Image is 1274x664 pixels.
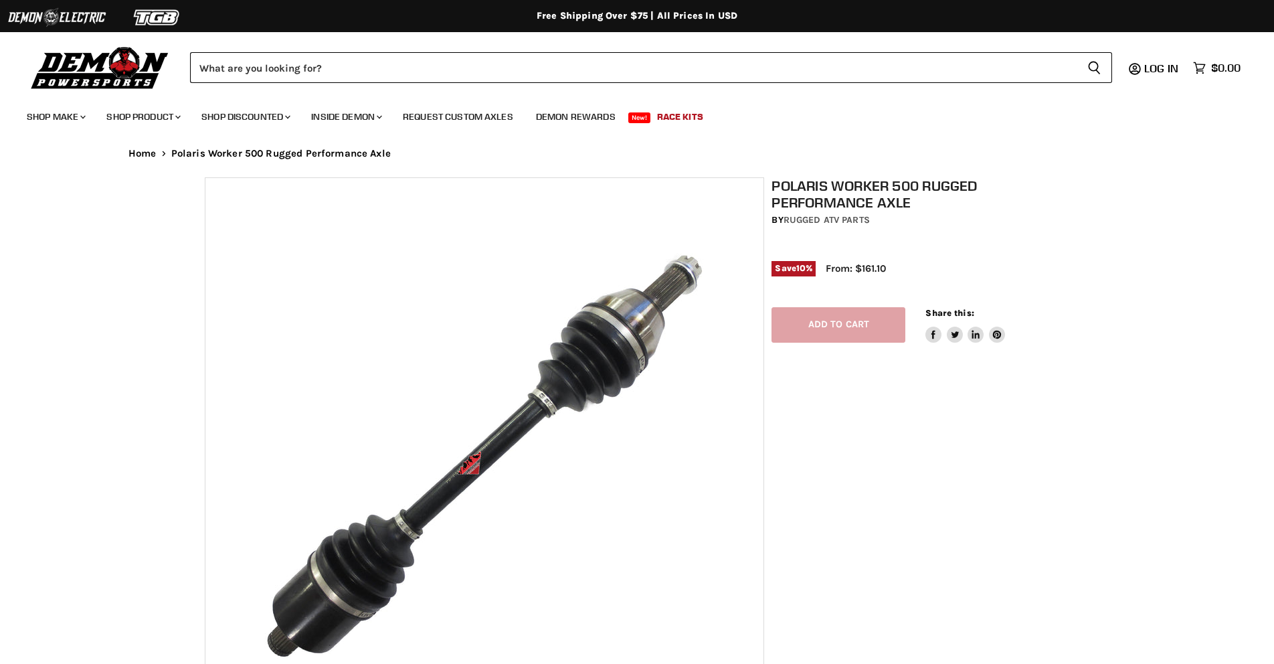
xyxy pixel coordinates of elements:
a: $0.00 [1186,58,1247,78]
img: TGB Logo 2 [107,5,207,30]
input: Search [190,52,1077,83]
img: Demon Electric Logo 2 [7,5,107,30]
span: 10 [796,263,806,273]
aside: Share this: [925,307,1005,343]
a: Rugged ATV Parts [784,214,870,226]
img: Demon Powersports [27,44,173,91]
form: Product [190,52,1112,83]
button: Search [1077,52,1112,83]
span: Share this: [925,308,974,318]
a: Inside Demon [301,103,390,131]
span: $0.00 [1211,62,1241,74]
div: by [771,213,1077,228]
a: Shop Make [17,103,94,131]
ul: Main menu [17,98,1237,131]
a: Request Custom Axles [393,103,523,131]
a: Shop Product [96,103,189,131]
span: Polaris Worker 500 Rugged Performance Axle [171,148,391,159]
nav: Breadcrumbs [102,148,1172,159]
span: From: $161.10 [826,262,886,274]
a: Race Kits [647,103,713,131]
a: Demon Rewards [526,103,626,131]
h1: Polaris Worker 500 Rugged Performance Axle [771,177,1077,211]
span: New! [628,112,651,123]
span: Log in [1144,62,1178,75]
span: Save % [771,261,816,276]
a: Shop Discounted [191,103,298,131]
a: Home [128,148,157,159]
div: Free Shipping Over $75 | All Prices In USD [102,10,1172,22]
a: Log in [1138,62,1186,74]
